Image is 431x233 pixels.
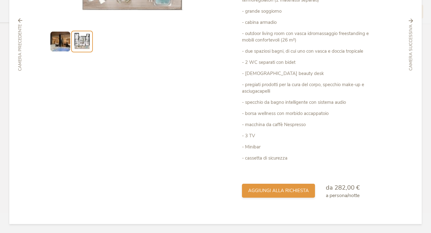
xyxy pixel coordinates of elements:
[242,70,381,77] p: - [DEMOGRAPHIC_DATA] beauty desk
[242,30,381,43] p: - outdoor living room con vasca idromassaggio freestanding e mobili confortevoli (26 m²)
[50,32,70,51] img: Preview
[248,187,309,194] span: aggiungi alla richiesta
[242,110,381,117] p: - borsa wellness con morbido accappatoio
[242,155,381,161] p: - cassetta di sicurezza
[408,24,414,71] span: Camera successiva
[242,48,381,55] p: - due spaziosi bagni, di cui uno con vasca e doccia tropicale
[73,32,91,51] img: Preview
[242,19,381,26] p: - cabina armadio
[242,99,381,106] p: - specchio da bagno intelligente con sistema audio
[242,121,381,128] p: - macchina da caffè Nespresso
[326,192,360,199] span: a persona/notte
[242,144,381,150] p: - Minibar
[242,81,381,95] p: - pregiati prodotti per la cura del corpo, specchio make-up e asciugacapelli
[242,133,381,139] p: - 3 TV
[242,8,381,15] p: - grande soggiorno
[326,183,360,192] span: da 282,00 €
[17,24,23,71] span: Camera precedente
[242,59,381,66] p: - 2 WC separati con bidet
